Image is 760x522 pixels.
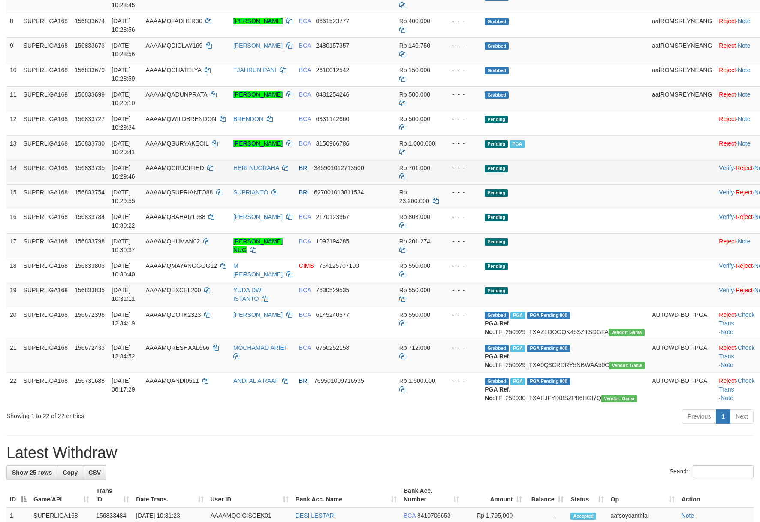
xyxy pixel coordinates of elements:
[316,42,350,49] span: Copy 2480157357 to clipboard
[485,140,508,148] span: Pending
[399,287,430,294] span: Rp 550.000
[296,512,336,519] a: DESI LESTARI
[721,395,733,401] a: Note
[719,287,734,294] a: Verify
[6,483,30,507] th: ID: activate to sort column descending
[446,212,478,221] div: - - -
[400,483,463,507] th: Bank Acc. Number: activate to sort column ascending
[481,340,648,373] td: TF_250929_TXA0Q3CRDRY5NBWAA50C
[75,164,105,171] span: 156833735
[145,164,204,171] span: AAAAMQCRUCIFIED
[738,238,751,245] a: Note
[719,115,736,122] a: Reject
[75,344,105,351] span: 156672433
[6,111,20,135] td: 12
[145,287,201,294] span: AAAAMQEXCEL200
[736,164,753,171] a: Reject
[6,209,20,233] td: 16
[316,140,350,147] span: Copy 3150966786 to clipboard
[75,213,105,220] span: 156833784
[738,91,751,98] a: Note
[736,213,753,220] a: Reject
[648,37,715,62] td: aafROMSREYNEANG
[719,42,736,49] a: Reject
[510,345,525,352] span: Marked by aafsoycanthlai
[233,91,283,98] a: [PERSON_NAME]
[719,67,736,73] a: Reject
[738,67,751,73] a: Note
[485,386,510,401] b: PGA Ref. No:
[719,189,734,196] a: Verify
[20,37,72,62] td: SUPERLIGA168
[719,344,754,360] a: Check Trans
[721,328,733,335] a: Note
[719,140,736,147] a: Reject
[316,311,350,318] span: Copy 6145240577 to clipboard
[75,91,105,98] span: 156833699
[399,238,430,245] span: Rp 201.274
[63,469,78,476] span: Copy
[30,483,93,507] th: Game/API: activate to sort column ascending
[446,376,478,385] div: - - -
[145,18,202,24] span: AAAAMQFADHER30
[145,238,200,245] span: AAAAMQHUMAN02
[719,377,736,384] a: Reject
[6,13,20,37] td: 8
[145,42,202,49] span: AAAAMQDICLAY169
[314,189,364,196] span: Copy 627001013811534 to clipboard
[112,18,135,33] span: [DATE] 10:28:56
[112,287,135,302] span: [DATE] 10:31:11
[112,238,135,253] span: [DATE] 10:30:37
[299,189,309,196] span: BRI
[299,140,311,147] span: BCA
[446,310,478,319] div: - - -
[83,465,106,480] a: CSV
[299,42,311,49] span: BCA
[233,18,283,24] a: [PERSON_NAME]
[233,262,283,278] a: M [PERSON_NAME]
[112,377,135,393] span: [DATE] 06:17:29
[233,115,263,122] a: BRENDON
[609,329,645,336] span: Vendor URL: https://trx31.1velocity.biz
[75,115,105,122] span: 156833727
[6,37,20,62] td: 9
[112,213,135,229] span: [DATE] 10:30:22
[485,353,510,368] b: PGA Ref. No:
[75,189,105,196] span: 156833754
[233,311,283,318] a: [PERSON_NAME]
[75,262,105,269] span: 156833803
[6,444,754,461] h1: Latest Withdraw
[404,512,416,519] span: BCA
[721,361,733,368] a: Note
[678,483,754,507] th: Action
[6,282,20,307] td: 19
[6,465,57,480] a: Show 25 rows
[446,115,478,123] div: - - -
[145,91,207,98] span: AAAAMQADUNPRATA
[738,42,751,49] a: Note
[112,42,135,58] span: [DATE] 10:28:56
[207,483,292,507] th: User ID: activate to sort column ascending
[299,311,311,318] span: BCA
[738,115,751,122] a: Note
[112,91,135,106] span: [DATE] 10:29:10
[12,469,52,476] span: Show 25 rows
[20,135,72,160] td: SUPERLIGA168
[75,140,105,147] span: 156833730
[446,188,478,197] div: - - -
[6,340,20,373] td: 21
[736,262,753,269] a: Reject
[719,91,736,98] a: Reject
[485,263,508,270] span: Pending
[607,483,678,507] th: Op: activate to sort column ascending
[112,344,135,360] span: [DATE] 12:34:52
[485,116,508,123] span: Pending
[316,287,350,294] span: Copy 7630529535 to clipboard
[112,67,135,82] span: [DATE] 10:28:59
[299,377,309,384] span: BRI
[299,91,311,98] span: BCA
[399,42,430,49] span: Rp 140.750
[485,238,508,246] span: Pending
[485,91,509,99] span: Grabbed
[463,483,525,507] th: Amount: activate to sort column ascending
